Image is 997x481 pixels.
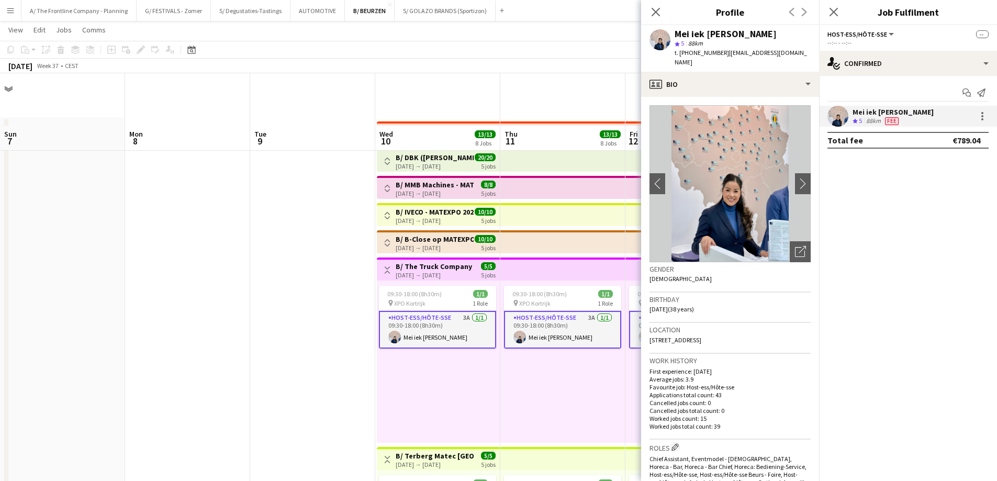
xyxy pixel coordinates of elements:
[4,129,17,139] span: Sun
[649,264,811,274] h3: Gender
[649,399,811,407] p: Cancelled jobs count: 0
[378,135,393,147] span: 10
[481,181,496,188] span: 8/8
[649,422,811,430] p: Worked jobs total count: 39
[675,29,777,39] div: Mei iek [PERSON_NAME]
[827,135,863,146] div: Total fee
[481,216,496,225] div: 5 jobs
[976,30,989,38] span: --
[396,217,474,225] div: [DATE] → [DATE]
[475,208,496,216] span: 10/10
[254,129,266,139] span: Tue
[379,311,496,349] app-card-role: Host-ess/Hôte-sse3A1/109:30-18:00 (8h30m)Mei iek [PERSON_NAME]
[598,299,613,307] span: 1 Role
[481,262,496,270] span: 5/5
[129,129,143,139] span: Mon
[3,135,17,147] span: 7
[649,356,811,365] h3: Work history
[953,135,980,146] div: €789.04
[649,383,811,391] p: Favourite job: Host-ess/Hôte-sse
[827,30,887,38] span: Host-ess/Hôte-sse
[78,23,110,37] a: Comms
[396,461,474,468] div: [DATE] → [DATE]
[641,5,819,19] h3: Profile
[65,62,79,70] div: CEST
[396,189,474,197] div: [DATE] → [DATE]
[681,39,684,47] span: 5
[481,243,496,252] div: 5 jobs
[649,415,811,422] p: Worked jobs count: 15
[827,30,895,38] button: Host-ess/Hôte-sse
[56,25,72,35] span: Jobs
[885,117,899,125] span: Fee
[481,161,496,170] div: 5 jobs
[481,452,496,460] span: 5/5
[396,153,474,162] h3: B/ DBK ([PERSON_NAME]) - MATEXPO 2025 - 10-14/09
[649,336,701,344] span: [STREET_ADDRESS]
[481,270,496,279] div: 5 jobs
[379,286,496,349] app-job-card: 09:30-18:00 (8h30m)1/1 XPO Kortrijk1 RoleHost-ess/Hôte-sse3A1/109:30-18:00 (8h30m)Mei iek [PERSON...
[637,290,695,298] span: 09:30-20:00 (10h30m)
[649,442,811,453] h3: Roles
[598,290,613,298] span: 1/1
[649,305,694,313] span: [DATE] (38 years)
[649,275,712,283] span: [DEMOGRAPHIC_DATA]
[819,5,997,19] h3: Job Fulfilment
[4,23,27,37] a: View
[481,188,496,197] div: 5 jobs
[675,49,729,57] span: t. [PHONE_NUMBER]
[379,129,393,139] span: Wed
[504,311,621,349] app-card-role: Host-ess/Hôte-sse3A1/109:30-18:00 (8h30m)Mei iek [PERSON_NAME]
[519,299,551,307] span: XPO Kortrijk
[21,1,137,21] button: A/ The Frontline Company - Planning
[505,129,518,139] span: Thu
[512,290,567,298] span: 09:30-18:00 (8h30m)
[35,62,61,70] span: Week 37
[396,262,474,271] h3: B/ The Truck Company - Matexpo 10-14/09 2025
[52,23,76,37] a: Jobs
[649,391,811,399] p: Applications total count: 43
[387,290,442,298] span: 09:30-18:00 (8h30m)
[396,244,474,252] div: [DATE] → [DATE]
[504,286,621,349] app-job-card: 09:30-18:00 (8h30m)1/1 XPO Kortrijk1 RoleHost-ess/Hôte-sse3A1/109:30-18:00 (8h30m)Mei iek [PERSON...
[290,1,345,21] button: AUTOMOTIVE
[827,39,989,47] div: --:-- - --:--
[600,139,620,147] div: 8 Jobs
[649,105,811,262] img: Crew avatar or photo
[853,107,934,117] div: Mei iek [PERSON_NAME]
[396,451,474,461] h3: B/ Terberg Matec [GEOGRAPHIC_DATA] - Matexpo 10-14/09 2025
[82,25,106,35] span: Comms
[128,135,143,147] span: 8
[649,407,811,415] p: Cancelled jobs total count: 0
[29,23,50,37] a: Edit
[686,39,705,47] span: 88km
[819,51,997,76] div: Confirmed
[396,180,474,189] h3: B/ MMB Machines - MATEXPO 2025 (10-14/09/25)
[481,460,496,468] div: 5 jobs
[649,367,811,375] p: First experience: [DATE]
[211,1,290,21] button: S/ Degustaties-Tastings
[628,135,638,147] span: 12
[790,241,811,262] div: Open photos pop-in
[473,299,488,307] span: 1 Role
[859,117,862,125] span: 5
[883,117,901,126] div: Crew has different fees then in role
[8,61,32,71] div: [DATE]
[675,49,807,66] span: | [EMAIL_ADDRESS][DOMAIN_NAME]
[473,290,488,298] span: 1/1
[641,72,819,97] div: Bio
[503,135,518,147] span: 11
[253,135,266,147] span: 9
[394,299,425,307] span: XPO Kortrijk
[475,235,496,243] span: 10/10
[8,25,23,35] span: View
[629,286,746,349] app-job-card: 09:30-20:00 (10h30m)1/1 XPO Kortrijk1 RoleHost-ess/Hôte-sse3A1/109:30-20:00 (10h30m)Mei iek [PERS...
[396,162,474,170] div: [DATE] → [DATE]
[649,375,811,383] p: Average jobs: 3.9
[864,117,883,126] div: 88km
[33,25,46,35] span: Edit
[649,295,811,304] h3: Birthday
[396,207,474,217] h3: B/ IVECO - MATEXPO 2025 (10-14/09)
